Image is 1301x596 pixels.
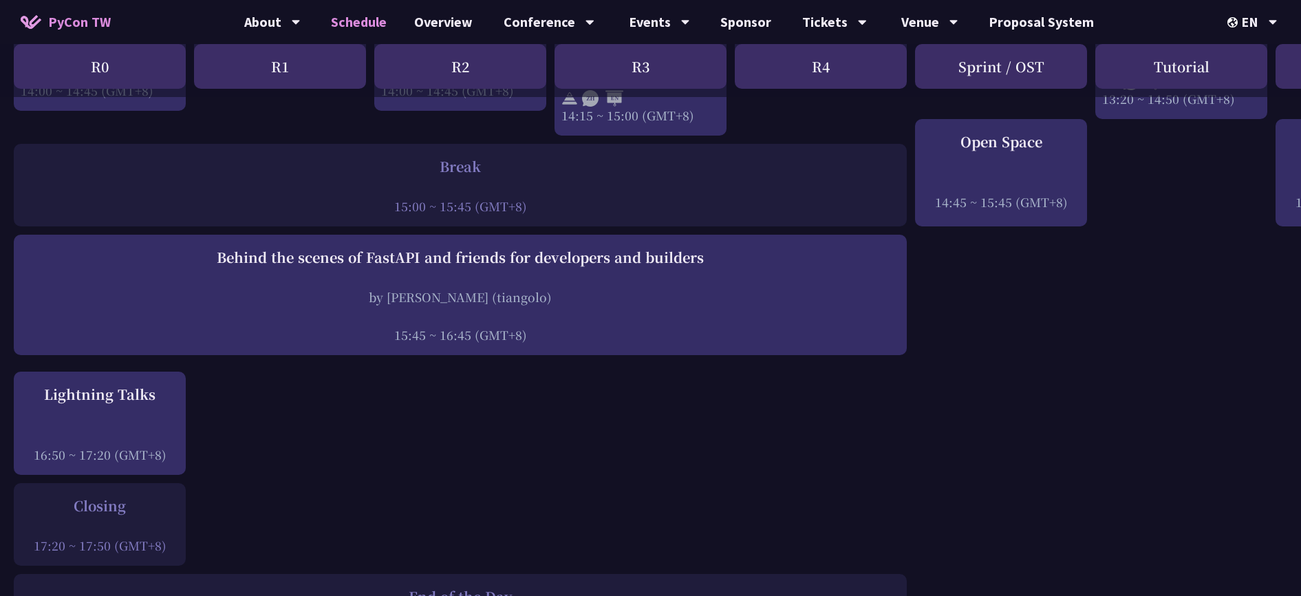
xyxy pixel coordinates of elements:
[21,326,900,343] div: 15:45 ~ 16:45 (GMT+8)
[21,288,900,306] div: by [PERSON_NAME] (tiangolo)
[374,44,546,89] div: R2
[21,384,179,405] div: Lightning Talks
[7,5,125,39] a: PyCon TW
[1102,90,1260,107] div: 13:20 ~ 14:50 (GMT+8)
[915,44,1087,89] div: Sprint / OST
[561,107,720,124] div: 14:15 ~ 15:00 (GMT+8)
[922,131,1080,211] a: Open Space 14:45 ~ 15:45 (GMT+8)
[555,44,727,89] div: R3
[21,496,179,516] div: Closing
[194,44,366,89] div: R1
[21,247,900,343] a: Behind the scenes of FastAPI and friends for developers and builders by [PERSON_NAME] (tiangolo) ...
[21,156,900,177] div: Break
[21,384,179,463] a: Lightning Talks 16:50 ~ 17:20 (GMT+8)
[735,44,907,89] div: R4
[21,198,900,215] div: 15:00 ~ 15:45 (GMT+8)
[21,537,179,554] div: 17:20 ~ 17:50 (GMT+8)
[21,247,900,268] div: Behind the scenes of FastAPI and friends for developers and builders
[582,90,623,107] img: ZHEN.371966e.svg
[1227,17,1241,28] img: Locale Icon
[561,90,578,107] img: svg+xml;base64,PHN2ZyB4bWxucz0iaHR0cDovL3d3dy53My5vcmcvMjAwMC9zdmciIHdpZHRoPSIyNCIgaGVpZ2h0PSIyNC...
[14,44,186,89] div: R0
[21,446,179,463] div: 16:50 ~ 17:20 (GMT+8)
[48,12,111,32] span: PyCon TW
[922,193,1080,211] div: 14:45 ~ 15:45 (GMT+8)
[1095,44,1267,89] div: Tutorial
[922,131,1080,152] div: Open Space
[21,15,41,29] img: Home icon of PyCon TW 2025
